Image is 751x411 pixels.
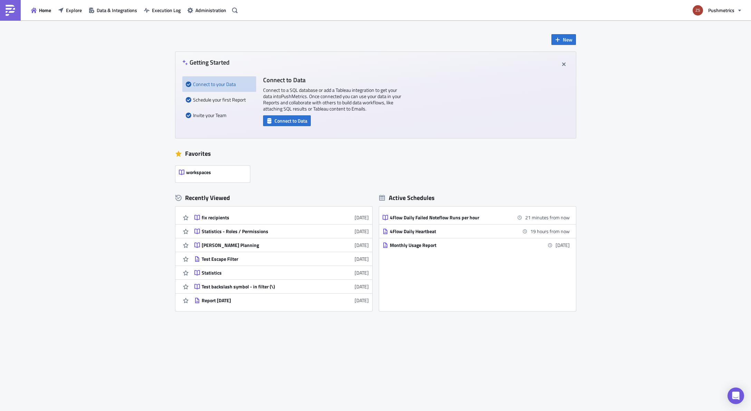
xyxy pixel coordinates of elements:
[175,149,576,159] div: Favorites
[708,7,734,14] span: Pushmetrics
[202,214,322,221] div: fix recipients
[689,3,746,18] button: Pushmetrics
[184,5,230,16] button: Administration
[355,297,369,304] time: 2025-08-06T10:27:51Z
[202,228,322,235] div: Statistics - Roles / Permissions
[263,116,311,124] a: Connect to Data
[97,7,137,14] span: Data & Integrations
[194,294,369,307] a: Report [DATE][DATE]
[194,252,369,266] a: Test Escape Filter[DATE]
[355,269,369,276] time: 2025-08-12T13:33:01Z
[186,92,253,107] div: Schedule your first Report
[194,211,369,224] a: fix recipients[DATE]
[530,228,570,235] time: 2025-09-19 09:00
[5,5,16,16] img: PushMetrics
[202,297,322,304] div: Report [DATE]
[85,5,141,16] button: Data & Integrations
[186,169,211,175] span: workspaces
[390,214,511,221] div: 4Flow Daily Failed Noteflow Runs per hour
[355,255,369,262] time: 2025-08-18T07:57:06Z
[182,59,230,66] h4: Getting Started
[379,194,435,202] div: Active Schedules
[728,388,744,404] div: Open Intercom Messenger
[390,228,511,235] div: 4Flow Daily Heartbeat
[66,7,82,14] span: Explore
[141,5,184,16] button: Execution Log
[263,115,311,126] button: Connect to Data
[194,280,369,293] a: Test backslash symbol - in filter (\)[DATE]
[202,284,322,290] div: Test backslash symbol - in filter (\)
[355,214,369,221] time: 2025-08-21T19:18:37Z
[390,242,511,248] div: Monthly Usage Report
[263,87,401,112] p: Connect to a SQL database or add a Tableau integration to get your data into PushMetrics . Once c...
[692,4,704,16] img: Avatar
[551,34,576,45] button: New
[556,241,570,249] time: 2025-10-01 11:00
[175,193,372,203] div: Recently Viewed
[194,224,369,238] a: Statistics - Roles / Permissions[DATE]
[355,241,369,249] time: 2025-08-20T14:21:39Z
[202,270,322,276] div: Statistics
[194,266,369,279] a: Statistics[DATE]
[383,211,570,224] a: 4Flow Daily Failed Noteflow Runs per hour21 minutes from now
[383,224,570,238] a: 4Flow Daily Heartbeat19 hours from now
[355,283,369,290] time: 2025-08-08T10:05:11Z
[152,7,181,14] span: Execution Log
[186,107,253,123] div: Invite your Team
[202,242,322,248] div: [PERSON_NAME] Planning
[275,117,307,124] span: Connect to Data
[28,5,55,16] button: Home
[186,76,253,92] div: Connect to your Data
[194,238,369,252] a: [PERSON_NAME] Planning[DATE]
[263,76,401,84] h4: Connect to Data
[355,228,369,235] time: 2025-08-21T14:59:56Z
[563,36,572,43] span: New
[175,162,253,182] a: workspaces
[202,256,322,262] div: Test Escape Filter
[55,5,85,16] button: Explore
[383,238,570,252] a: Monthly Usage Report[DATE]
[39,7,51,14] span: Home
[195,7,226,14] span: Administration
[525,214,570,221] time: 2025-09-18 14:00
